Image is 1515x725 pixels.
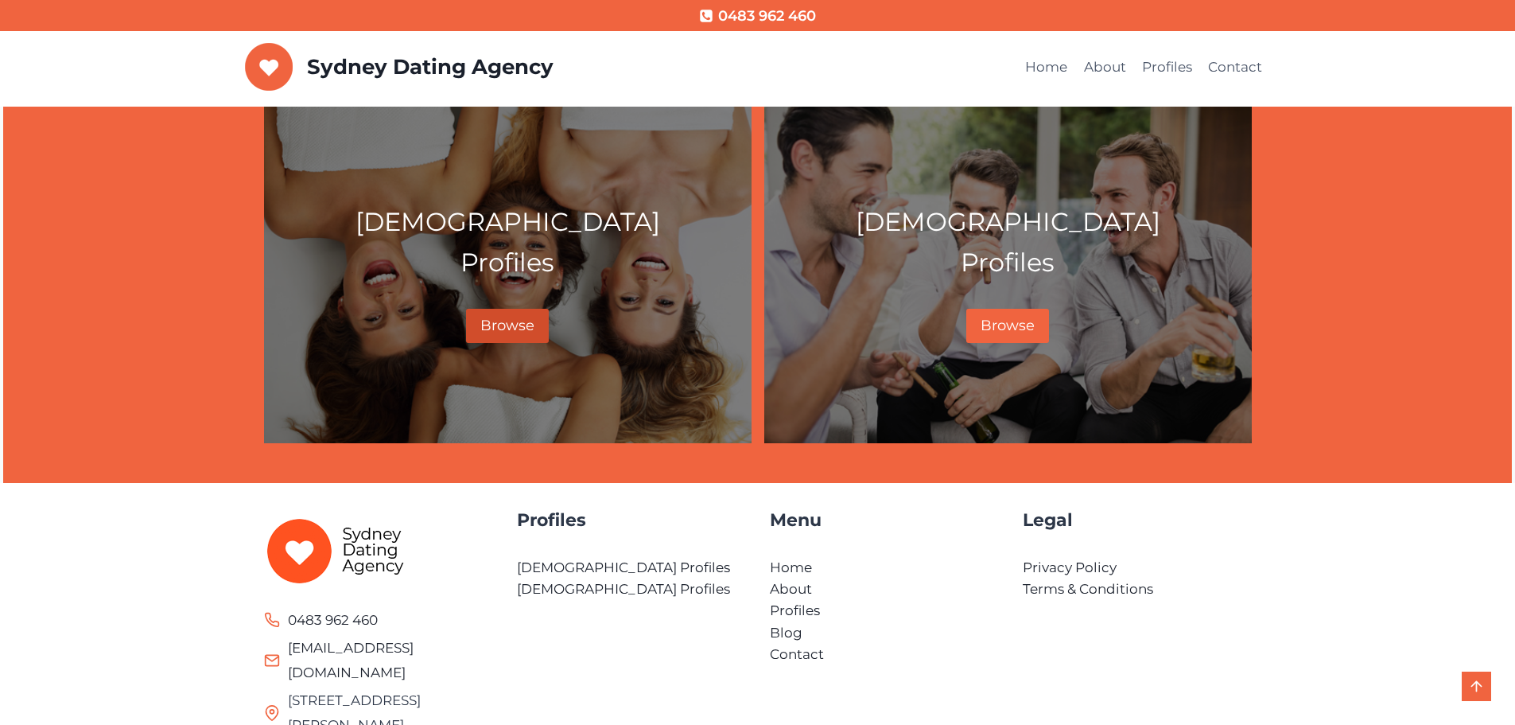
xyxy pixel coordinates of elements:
a: About [1075,49,1133,87]
a: Contact [1200,49,1270,87]
p: Sydney Dating Agency [307,55,554,80]
a: Profiles [770,602,820,618]
nav: Primary [1017,49,1271,87]
a: [DEMOGRAPHIC_DATA] Profiles [517,559,730,575]
a: Browse [466,309,549,343]
a: 0483 962 460 [264,608,378,633]
a: Home [770,559,812,575]
a: Sydney Dating Agency [245,43,554,91]
a: Scroll to top [1462,672,1491,701]
span: Browse [981,317,1035,334]
a: [DEMOGRAPHIC_DATA] Profiles [517,581,730,597]
span: 0483 962 460 [288,608,378,633]
a: About [770,581,812,597]
a: Privacy Policy [1023,559,1117,575]
a: Contact [770,646,824,662]
a: Terms & Conditions [1023,581,1153,597]
h4: Profiles [517,507,746,533]
a: Home [1017,49,1075,87]
h4: Menu [770,507,999,533]
img: Sydney Dating Agency [245,43,293,91]
a: 0483 962 460 [699,5,815,28]
a: [EMAIL_ADDRESS][DOMAIN_NAME] [288,640,414,680]
a: Browse [966,309,1049,343]
a: Blog [770,625,802,641]
span: Browse [480,317,534,334]
p: [DEMOGRAPHIC_DATA] Profiles [778,201,1238,283]
h4: Legal [1023,507,1252,533]
a: Profiles [1134,49,1200,87]
p: [DEMOGRAPHIC_DATA] Profiles [278,201,738,283]
span: 0483 962 460 [718,5,816,28]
